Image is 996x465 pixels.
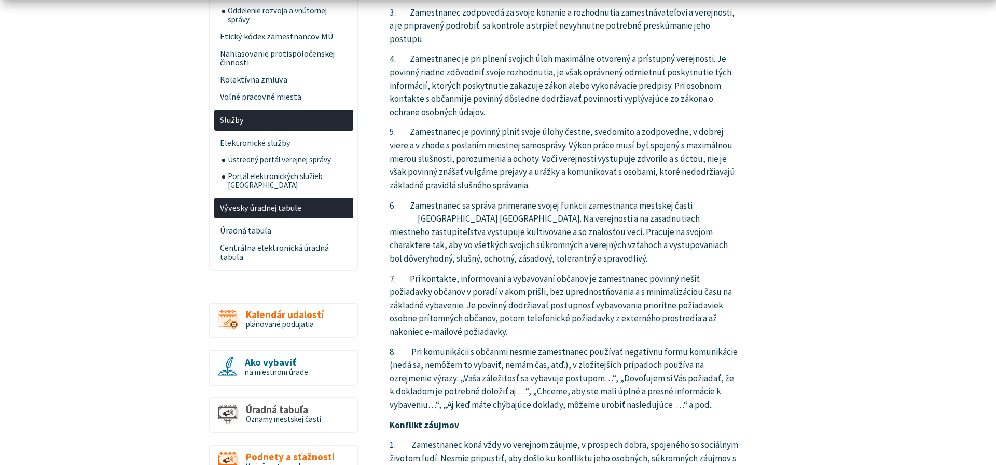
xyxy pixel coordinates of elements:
[220,240,347,266] span: Centrálna elektronická úradná tabuľa
[390,272,740,339] p: 7. Pri kontakte, informovaní a vybavovaní občanov je zamestnanec povinný riešiť požiadavky občano...
[214,240,353,266] a: Centrálna elektronická úradná tabuľa
[245,367,308,377] span: na miestnom úrade
[220,28,347,45] span: Etický kódex zamestnancov MÚ
[228,168,347,194] span: Portál elektronických služieb [GEOGRAPHIC_DATA]
[390,199,740,266] p: 6. Zamestnanec sa správa primerane svojej funkcii zamestnanca mestskej časti [GEOGRAPHIC_DATA] [G...
[390,126,740,192] p: 5. Zamestnanec je povinný plniť svoje úlohy čestne, svedomito a zodpovedne, v dobrej viere a v zh...
[222,152,353,168] a: Ústredný portál verejnej správy
[246,319,314,329] span: plánované podujatia
[246,414,321,424] span: Oznamy mestskej časti
[390,419,459,431] strong: Konflikt záujmov
[214,223,353,240] a: Úradná tabuľa
[220,45,347,72] span: Nahlasovanie protispoločenskej činnosti
[246,404,321,415] span: Úradná tabuľa
[228,3,347,29] span: Oddelenie rozvoja a vnútornej správy
[209,303,358,338] a: Kalendár udalostí plánované podujatia
[209,350,358,386] a: Ako vybaviť na miestnom úrade
[245,357,308,368] span: Ako vybaviť
[214,89,353,106] a: Voľné pracovné miesta
[390,346,740,412] p: 8. Pri komunikácii s občanmi nesmie zamestnanec používať negatívnu formu komunikácie (nedá sa, ne...
[222,3,353,29] a: Oddelenie rozvoja a vnútornej správy
[228,152,347,168] span: Ústredný portál verejnej správy
[220,134,347,152] span: Elektronické služby
[214,110,353,131] a: Služby
[209,397,358,433] a: Úradná tabuľa Oznamy mestskej časti
[222,168,353,194] a: Portál elektronických služieb [GEOGRAPHIC_DATA]
[390,6,740,46] p: 3. Zamestnanec zodpovedá za svoje konanie a rozhodnutia zamestnávateľovi a verejnosti, a je pripr...
[214,45,353,72] a: Nahlasovanie protispoločenskej činnosti
[246,452,335,462] span: Podnety a sťažnosti
[220,112,347,129] span: Služby
[220,199,347,216] span: Vývesky úradnej tabule
[214,198,353,219] a: Vývesky úradnej tabule
[246,309,324,320] span: Kalendár udalostí
[214,28,353,45] a: Etický kódex zamestnancov MÚ
[220,72,347,89] span: Kolektívna zmluva
[220,223,347,240] span: Úradná tabuľa
[220,89,347,106] span: Voľné pracovné miesta
[214,134,353,152] a: Elektronické služby
[390,52,740,119] p: 4. Zamestnanec je pri plnení svojich úloh maximálne otvorený a prístupný verejnosti. Je povinný r...
[214,72,353,89] a: Kolektívna zmluva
